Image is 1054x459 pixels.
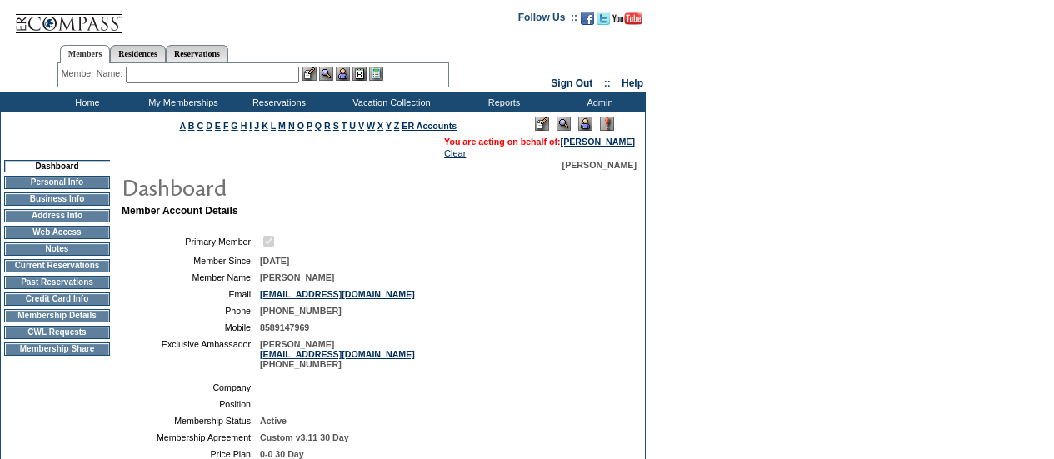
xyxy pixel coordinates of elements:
a: Clear [444,148,466,158]
td: Exclusive Ambassador: [128,339,253,369]
td: Price Plan: [128,449,253,459]
a: Residences [110,45,166,62]
td: Home [37,92,133,112]
b: Member Account Details [122,205,238,217]
td: Admin [550,92,646,112]
span: :: [604,77,611,89]
a: R [324,121,331,131]
a: Subscribe to our YouTube Channel [612,17,642,27]
td: My Memberships [133,92,229,112]
span: 0-0 30 Day [260,449,304,459]
img: Impersonate [336,67,350,81]
a: Y [386,121,392,131]
span: [PERSON_NAME] [562,160,637,170]
img: Edit Mode [535,117,549,131]
img: Reservations [352,67,367,81]
a: Members [60,45,111,63]
a: Sign Out [551,77,592,89]
a: Become our fan on Facebook [581,17,594,27]
td: Membership Agreement: [128,432,253,442]
td: Membership Status: [128,416,253,426]
img: Become our fan on Facebook [581,12,594,25]
td: Past Reservations [4,276,110,289]
a: J [254,121,259,131]
span: [PERSON_NAME] [260,272,334,282]
a: E [215,121,221,131]
td: Follow Us :: [518,10,577,30]
td: Position: [128,399,253,409]
a: O [297,121,304,131]
img: b_edit.gif [302,67,317,81]
a: B [188,121,195,131]
a: Help [622,77,643,89]
span: [PERSON_NAME] [PHONE_NUMBER] [260,339,415,369]
a: L [271,121,276,131]
a: [EMAIL_ADDRESS][DOMAIN_NAME] [260,289,415,299]
a: U [349,121,356,131]
td: Reservations [229,92,325,112]
img: View Mode [557,117,571,131]
a: T [342,121,347,131]
a: I [249,121,252,131]
a: V [358,121,364,131]
td: Mobile: [128,322,253,332]
a: A [180,121,186,131]
td: Email: [128,289,253,299]
td: Current Reservations [4,259,110,272]
span: 8589147969 [260,322,309,332]
a: [PERSON_NAME] [561,137,635,147]
img: Impersonate [578,117,592,131]
a: ER Accounts [402,121,457,131]
a: G [231,121,237,131]
a: D [206,121,212,131]
td: Company: [128,382,253,392]
td: Member Name: [128,272,253,282]
a: Q [315,121,322,131]
img: Log Concern/Member Elevation [600,117,614,131]
td: Personal Info [4,176,110,189]
a: M [278,121,286,131]
a: X [377,121,383,131]
td: Address Info [4,209,110,222]
a: S [333,121,339,131]
span: You are acting on behalf of: [444,137,635,147]
img: b_calculator.gif [369,67,383,81]
a: W [367,121,375,131]
a: F [223,121,229,131]
td: Business Info [4,192,110,206]
td: Membership Details [4,309,110,322]
td: Vacation Collection [325,92,454,112]
span: [DATE] [260,256,289,266]
td: Phone: [128,306,253,316]
div: Member Name: [62,67,126,81]
td: Credit Card Info [4,292,110,306]
a: P [307,121,312,131]
td: Member Since: [128,256,253,266]
td: Notes [4,242,110,256]
td: Primary Member: [128,233,253,249]
img: Follow us on Twitter [597,12,610,25]
img: View [319,67,333,81]
td: Web Access [4,226,110,239]
td: CWL Requests [4,326,110,339]
a: Follow us on Twitter [597,17,610,27]
span: Custom v3.11 30 Day [260,432,349,442]
a: C [197,121,203,131]
a: [EMAIL_ADDRESS][DOMAIN_NAME] [260,349,415,359]
td: Membership Share [4,342,110,356]
td: Dashboard [4,160,110,172]
img: Subscribe to our YouTube Channel [612,12,642,25]
a: H [241,121,247,131]
span: Active [260,416,287,426]
a: N [288,121,295,131]
a: K [262,121,268,131]
td: Reports [454,92,550,112]
span: [PHONE_NUMBER] [260,306,342,316]
a: Z [394,121,400,131]
img: pgTtlDashboard.gif [121,170,454,203]
a: Reservations [166,45,228,62]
